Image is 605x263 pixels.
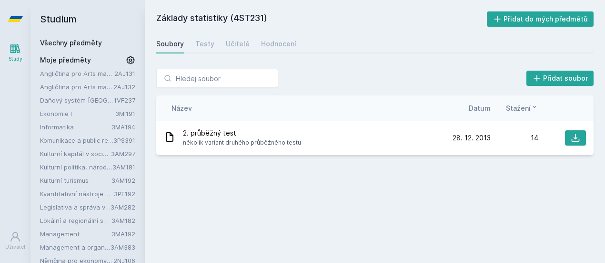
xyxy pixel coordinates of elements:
[2,38,29,67] a: Study
[9,55,22,63] div: Study
[111,177,135,184] a: 3AM192
[183,128,301,138] span: 2. průběžný test
[171,103,192,113] button: Název
[183,138,301,147] span: několik variant druhého průběžného testu
[40,176,111,185] a: Kulturní turismus
[226,39,250,49] div: Učitelé
[40,55,91,65] span: Moje předměty
[113,137,135,144] a: 3PS391
[226,34,250,53] a: Učitelé
[111,123,135,131] a: 3MA194
[40,162,112,172] a: Kulturní politika, národní, regionální a místní kultura
[40,216,111,225] a: Lokální a regionální sociologie - sociologie kultury
[195,39,214,49] div: Testy
[113,83,135,91] a: 2AJ132
[40,202,111,212] a: Legislativa a správa v oblasti kultury a památkové péče
[40,95,114,105] a: Daňový systém [GEOGRAPHIC_DATA]
[40,149,111,158] a: Kulturní kapitál v socioekonomickém rozvoji
[491,133,538,143] div: 14
[526,71,594,86] button: Přidat soubor
[261,39,296,49] div: Hodnocení
[5,243,25,251] div: Uživatel
[111,150,135,158] a: 3AM297
[40,229,111,239] a: Management
[506,103,538,113] button: Stažení
[111,217,135,224] a: 3AM182
[114,96,135,104] a: 1VF237
[195,34,214,53] a: Testy
[114,70,135,77] a: 2AJ131
[111,230,135,238] a: 3MA192
[469,103,491,113] button: Datum
[40,39,102,47] a: Všechny předměty
[156,39,184,49] div: Soubory
[114,190,135,198] a: 3PE192
[506,103,531,113] span: Stažení
[40,189,114,199] a: Kvantitativní nástroje pro Arts Management
[156,34,184,53] a: Soubory
[112,163,135,171] a: 3AM181
[40,69,114,78] a: Angličtina pro Arts management 1 (B2)
[40,109,115,118] a: Ekonomie I
[40,122,111,132] a: Informatika
[453,133,491,143] span: 28. 12. 2013
[487,11,594,27] button: Přidat do mých předmětů
[111,243,135,251] a: 3AM383
[261,34,296,53] a: Hodnocení
[156,11,487,27] h2: Základy statistiky (4ST231)
[40,136,113,145] a: Komunikace a public relations
[111,203,135,211] a: 3AM282
[156,69,278,88] input: Hledej soubor
[40,242,111,252] a: Management a organizace v oblasti výkonného umění
[2,226,29,255] a: Uživatel
[115,110,135,117] a: 3MI191
[40,82,113,92] a: Angličtina pro Arts management 2 (B2)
